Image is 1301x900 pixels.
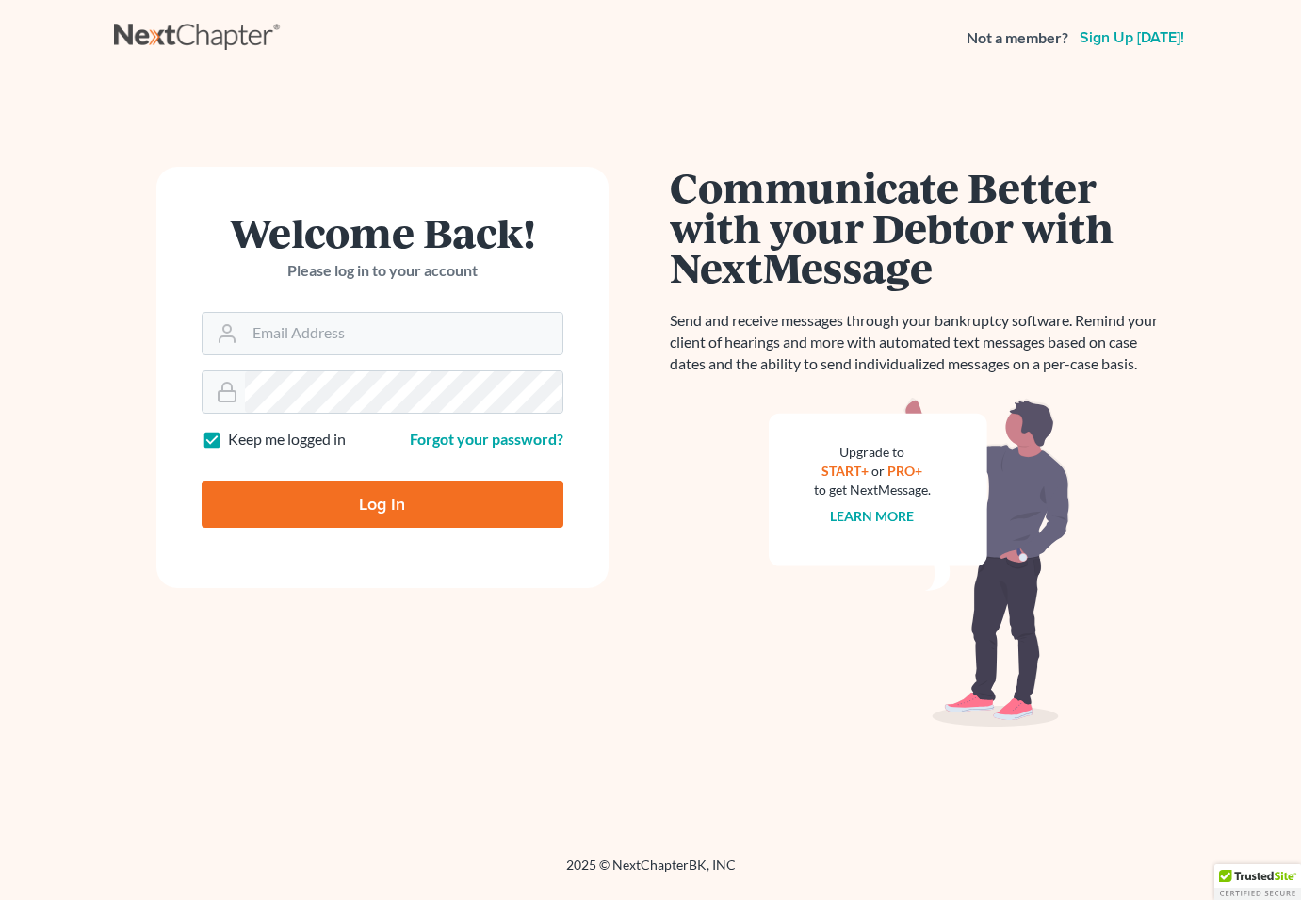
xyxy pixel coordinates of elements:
div: TrustedSite Certified [1214,864,1301,900]
input: Log In [202,481,563,528]
a: START+ [821,463,869,479]
div: to get NextMessage. [814,481,931,499]
p: Send and receive messages through your bankruptcy software. Remind your client of hearings and mo... [670,310,1169,375]
div: 2025 © NextChapterBK, INC [114,856,1188,890]
h1: Welcome Back! [202,212,563,253]
input: Email Address [245,313,562,354]
div: Upgrade to [814,443,931,462]
img: nextmessage_bg-59042aed3d76b12b5cd301f8e5b87938c9018125f34e5fa2b7a6b67550977c72.svg [769,398,1070,728]
a: Forgot your password? [410,430,563,448]
h1: Communicate Better with your Debtor with NextMessage [670,167,1169,287]
span: or [871,463,885,479]
p: Please log in to your account [202,260,563,282]
strong: Not a member? [967,27,1068,49]
a: Learn more [830,508,914,524]
a: Sign up [DATE]! [1076,30,1188,45]
label: Keep me logged in [228,429,346,450]
a: PRO+ [887,463,922,479]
